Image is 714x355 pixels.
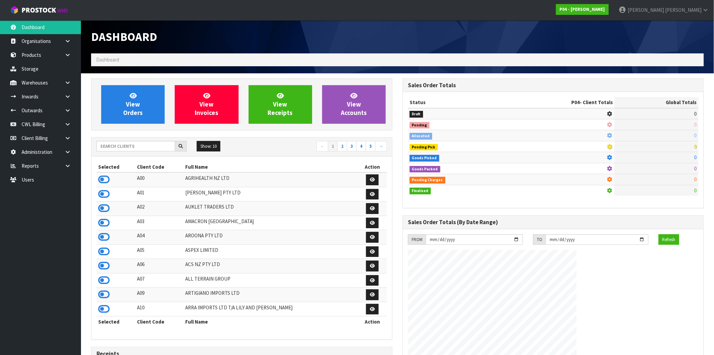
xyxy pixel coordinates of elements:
th: Selected [97,162,135,172]
td: A01 [135,187,184,202]
img: cube-alt.png [10,6,19,14]
span: 0 [694,187,697,194]
td: ACS NZ PTY LTD [184,259,358,274]
td: ARRA IMPORTS LTD T/A LILY AND [PERSON_NAME] [184,302,358,316]
span: 0 [694,165,697,172]
button: Show: 10 [197,141,220,152]
span: View Accounts [341,92,367,117]
a: 4 [356,141,366,152]
span: Allocated [410,133,432,140]
th: Client Code [135,316,184,327]
th: Full Name [184,316,358,327]
a: 1 [328,141,338,152]
a: → [375,141,387,152]
td: A10 [135,302,184,316]
td: A06 [135,259,184,274]
th: Full Name [184,162,358,172]
th: Action [358,162,387,172]
td: A04 [135,230,184,245]
td: A02 [135,202,184,216]
a: P04 - [PERSON_NAME] [556,4,609,15]
a: 5 [366,141,376,152]
td: AGRIHEALTH NZ LTD [184,172,358,187]
td: AUKLET TRADERS LTD [184,202,358,216]
th: Action [358,316,387,327]
span: Pending Pick [410,144,438,151]
div: TO [533,234,546,245]
td: A07 [135,273,184,288]
th: Status [408,97,504,108]
a: ← [317,141,328,152]
nav: Page navigation [247,141,387,153]
td: [PERSON_NAME] PTY LTD [184,187,358,202]
span: 0 [694,154,697,161]
span: Pending [410,122,430,129]
h3: Sales Order Totals [408,82,698,89]
span: Dashboard [91,29,157,44]
span: Finalised [410,188,431,194]
span: 0 [694,143,697,150]
strong: P04 - [PERSON_NAME] [560,6,605,12]
div: FROM [408,234,426,245]
small: WMS [57,7,68,14]
span: Dashboard [96,56,119,63]
span: View Invoices [195,92,218,117]
td: ARTIGIANO IMPORTS LTD [184,288,358,302]
h3: Sales Order Totals (By Date Range) [408,219,698,226]
td: ALL TERRAIN GROUP [184,273,358,288]
span: Pending Charges [410,177,445,184]
th: Client Code [135,162,184,172]
input: Search clients [97,141,175,151]
td: AMACRON [GEOGRAPHIC_DATA] [184,216,358,230]
button: Refresh [659,234,679,245]
th: Selected [97,316,135,327]
a: ViewAccounts [322,85,386,124]
span: View Orders [123,92,143,117]
td: A03 [135,216,184,230]
td: ASPEX LIMITED [184,244,358,259]
td: AROONA PTY LTD [184,230,358,245]
span: Goods Packed [410,166,440,173]
td: A09 [135,288,184,302]
span: Goods Picked [410,155,439,162]
a: ViewInvoices [175,85,238,124]
span: Draft [410,111,423,118]
a: 3 [347,141,357,152]
td: A00 [135,172,184,187]
td: A05 [135,244,184,259]
a: ViewOrders [101,85,165,124]
span: View Receipts [268,92,293,117]
span: ProStock [22,6,56,15]
th: - Client Totals [504,97,615,108]
span: 0 [694,176,697,183]
a: ViewReceipts [249,85,312,124]
a: 2 [337,141,347,152]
